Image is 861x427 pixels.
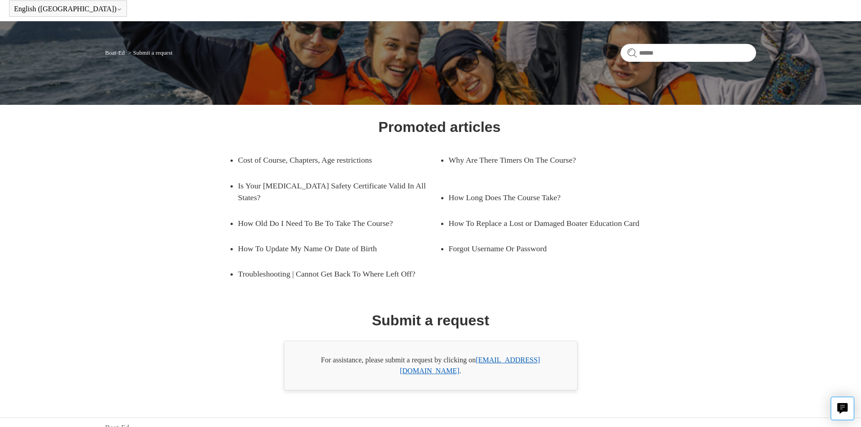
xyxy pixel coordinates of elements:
[372,310,489,331] h1: Submit a request
[105,49,125,56] a: Boat-Ed
[449,211,650,236] a: How To Replace a Lost or Damaged Boater Education Card
[449,236,637,261] a: Forgot Username Or Password
[284,341,578,390] div: For assistance, please submit a request by clicking on .
[14,5,122,13] button: English ([GEOGRAPHIC_DATA])
[831,397,854,420] button: Live chat
[105,49,127,56] li: Boat-Ed
[449,147,637,173] a: Why Are There Timers On The Course?
[378,116,500,138] h1: Promoted articles
[238,211,426,236] a: How Old Do I Need To Be To Take The Course?
[126,49,173,56] li: Submit a request
[449,185,637,210] a: How Long Does The Course Take?
[238,147,426,173] a: Cost of Course, Chapters, Age restrictions
[238,236,426,261] a: How To Update My Name Or Date of Birth
[238,173,440,211] a: Is Your [MEDICAL_DATA] Safety Certificate Valid In All States?
[238,261,440,286] a: Troubleshooting | Cannot Get Back To Where Left Off?
[621,44,756,62] input: Search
